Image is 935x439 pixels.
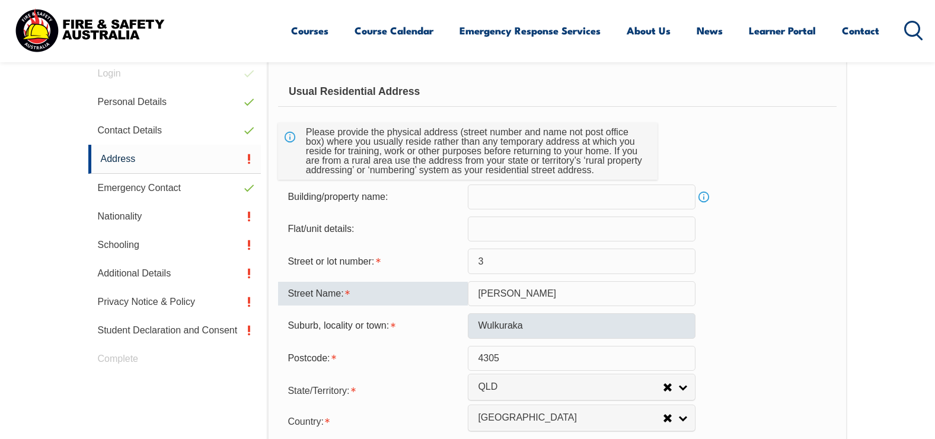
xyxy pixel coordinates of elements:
a: News [697,15,723,46]
div: State/Territory is required. [278,378,468,402]
div: Usual Residential Address [278,77,836,107]
a: Nationality [88,202,261,231]
span: QLD [478,381,663,393]
a: Contact Details [88,116,261,145]
a: Schooling [88,231,261,259]
span: [GEOGRAPHIC_DATA] [478,412,663,424]
div: Postcode is required. [278,347,468,370]
a: Courses [291,15,328,46]
span: State/Territory: [288,386,349,396]
div: Country is required. [278,409,468,432]
a: Privacy Notice & Policy [88,288,261,316]
div: Flat/unit details: [278,218,468,240]
a: Info [695,189,712,205]
a: Course Calendar [355,15,433,46]
span: Country: [288,416,323,427]
div: Street or lot number is required. [278,250,468,272]
div: Street Name is required. [278,282,468,306]
div: Please provide the physical address (street number and name not post office box) where you usuall... [301,123,649,180]
a: Personal Details [88,88,261,116]
a: Contact [842,15,879,46]
a: Emergency Contact [88,174,261,202]
a: Student Declaration and Consent [88,316,261,345]
a: Learner Portal [749,15,816,46]
a: Additional Details [88,259,261,288]
a: Address [88,145,261,174]
div: Building/property name: [278,186,468,208]
a: Emergency Response Services [459,15,601,46]
div: Suburb, locality or town is required. [278,314,468,337]
a: About Us [627,15,671,46]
